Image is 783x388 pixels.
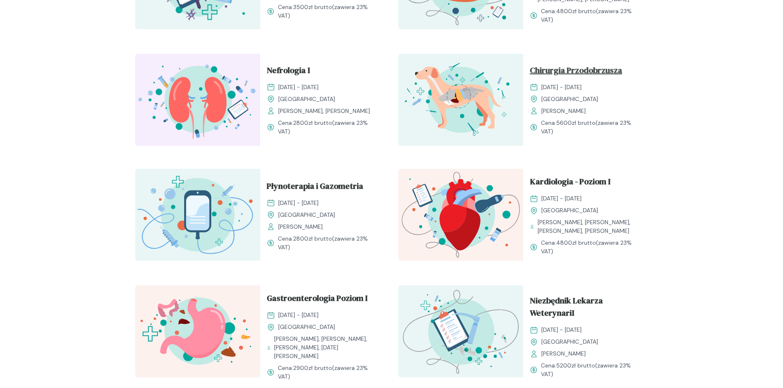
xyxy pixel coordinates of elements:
[135,54,260,146] img: ZpbSsR5LeNNTxNrh_Nefro_T.svg
[541,326,582,334] span: [DATE] - [DATE]
[293,3,332,11] span: 3500 zł brutto
[267,180,379,195] a: Płynoterapia i Gazometria
[293,235,332,242] span: 2800 zł brutto
[541,119,642,136] span: Cena: (zawiera 23% VAT)
[267,64,379,80] a: Nefrologia I
[541,337,598,346] span: [GEOGRAPHIC_DATA]
[278,364,379,381] span: Cena: (zawiera 23% VAT)
[556,239,596,246] span: 4800 zł brutto
[541,239,642,256] span: Cena: (zawiera 23% VAT)
[293,364,332,372] span: 2900 zł brutto
[530,294,642,322] a: Niezbędnik Lekarza WeterynariI
[267,292,379,308] a: Gastroenterologia Poziom I
[556,362,595,369] span: 5200 zł brutto
[398,285,523,377] img: aHe4VUMqNJQqH-M0_ProcMH_T.svg
[530,64,642,80] a: Chirurgia Przodobrzusza
[541,349,586,358] span: [PERSON_NAME]
[278,119,379,136] span: Cena: (zawiera 23% VAT)
[541,206,598,215] span: [GEOGRAPHIC_DATA]
[278,95,335,103] span: [GEOGRAPHIC_DATA]
[278,223,323,231] span: [PERSON_NAME]
[541,83,582,92] span: [DATE] - [DATE]
[278,83,319,92] span: [DATE] - [DATE]
[556,119,596,126] span: 5600 zł brutto
[135,285,260,377] img: Zpbdlx5LeNNTxNvT_GastroI_T.svg
[541,107,586,115] span: [PERSON_NAME]
[267,180,363,195] span: Płynoterapia i Gazometria
[267,292,367,308] span: Gastroenterologia Poziom I
[274,335,379,360] span: [PERSON_NAME], [PERSON_NAME], [PERSON_NAME], [DATE][PERSON_NAME]
[278,211,335,219] span: [GEOGRAPHIC_DATA]
[541,7,642,24] span: Cena: (zawiera 23% VAT)
[556,7,596,15] span: 4800 zł brutto
[278,323,335,331] span: [GEOGRAPHIC_DATA]
[135,169,260,261] img: Zpay8B5LeNNTxNg0_P%C5%82ynoterapia_T.svg
[398,54,523,146] img: ZpbG-B5LeNNTxNnI_ChiruJB_T.svg
[530,175,642,191] a: Kardiologia - Poziom I
[278,107,370,115] span: [PERSON_NAME], [PERSON_NAME]
[278,3,379,20] span: Cena: (zawiera 23% VAT)
[278,199,319,207] span: [DATE] - [DATE]
[278,234,379,252] span: Cena: (zawiera 23% VAT)
[541,95,598,103] span: [GEOGRAPHIC_DATA]
[398,169,523,261] img: ZpbGfh5LeNNTxNm4_KardioI_T.svg
[293,119,332,126] span: 2800 zł brutto
[278,311,319,319] span: [DATE] - [DATE]
[530,175,610,191] span: Kardiologia - Poziom I
[530,64,622,80] span: Chirurgia Przodobrzusza
[541,361,642,379] span: Cena: (zawiera 23% VAT)
[538,218,642,235] span: [PERSON_NAME], [PERSON_NAME], [PERSON_NAME], [PERSON_NAME]
[541,194,582,203] span: [DATE] - [DATE]
[267,64,310,80] span: Nefrologia I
